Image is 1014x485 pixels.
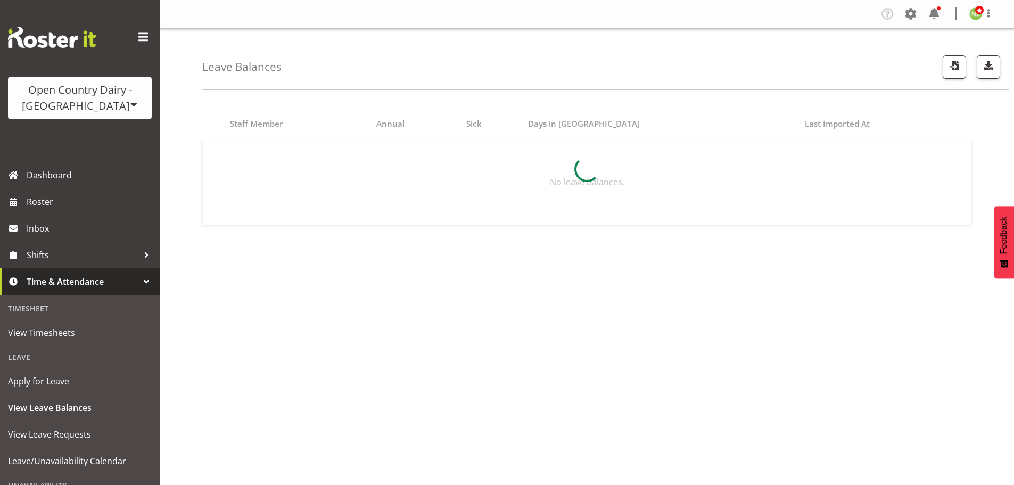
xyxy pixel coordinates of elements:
button: Download Leave Balances [977,55,1000,79]
a: Leave/Unavailability Calendar [3,448,157,474]
img: nicole-lloyd7454.jpg [969,7,982,20]
div: Leave [3,346,157,368]
a: View Timesheets [3,319,157,346]
span: Feedback [999,217,1009,254]
span: Shifts [27,247,138,263]
div: Open Country Dairy - [GEOGRAPHIC_DATA] [19,82,141,114]
span: View Leave Balances [8,400,152,416]
span: Apply for Leave [8,373,152,389]
a: Apply for Leave [3,368,157,394]
span: Leave/Unavailability Calendar [8,453,152,469]
span: Roster [27,194,154,210]
span: Time & Attendance [27,274,138,290]
img: Rosterit website logo [8,27,96,48]
button: Feedback - Show survey [994,206,1014,278]
span: View Timesheets [8,325,152,341]
a: View Leave Requests [3,421,157,448]
button: Import Leave Balances [943,55,966,79]
a: View Leave Balances [3,394,157,421]
span: View Leave Requests [8,426,152,442]
div: Timesheet [3,298,157,319]
h4: Leave Balances [202,61,282,73]
span: Inbox [27,220,154,236]
span: Dashboard [27,167,154,183]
